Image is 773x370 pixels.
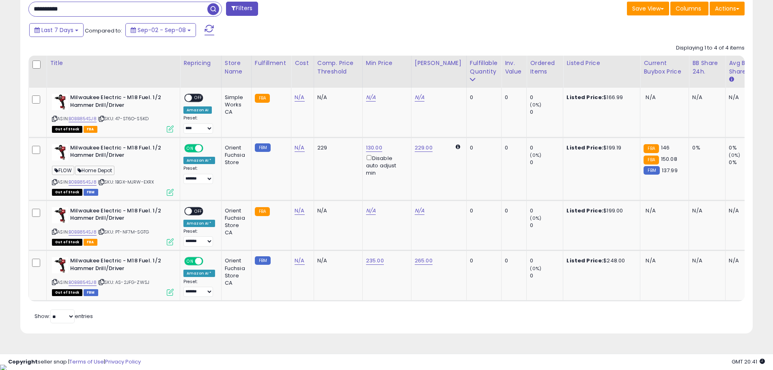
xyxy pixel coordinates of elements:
[41,26,73,34] span: Last 7 Days
[530,108,563,116] div: 0
[470,59,498,76] div: Fulfillable Quantity
[530,272,563,279] div: 0
[661,155,677,163] span: 150.08
[52,257,68,273] img: 31U++-wXbgL._SL40_.jpg
[98,279,149,286] span: | SKU: AS-2JFG-ZWSJ
[98,229,149,235] span: | SKU: PT-NF7M-SGTG
[470,144,495,151] div: 0
[530,257,563,264] div: 0
[415,257,433,265] a: 265.00
[84,289,98,296] span: FBM
[415,207,424,215] a: N/A
[98,179,154,185] span: | SKU: 1BGX-MJRW-EXRX
[530,152,541,158] small: (0%)
[530,222,563,229] div: 0
[52,94,68,110] img: 31U++-wXbgL._SL40_.jpg
[366,257,384,265] a: 235.00
[729,152,740,158] small: (0%)
[729,76,734,83] small: Avg BB Share.
[202,145,215,151] span: OFF
[255,143,271,152] small: FBM
[670,2,708,15] button: Columns
[52,126,82,133] span: All listings that are currently out of stock and unavailable for purchase on Amazon
[692,207,719,214] div: N/A
[317,94,356,101] div: N/A
[295,257,304,265] a: N/A
[644,59,685,76] div: Current Buybox Price
[644,156,659,164] small: FBA
[692,59,722,76] div: BB Share 24h.
[52,257,174,295] div: ASIN:
[566,257,603,264] b: Listed Price:
[52,144,68,160] img: 31U++-wXbgL._SL40_.jpg
[505,144,520,151] div: 0
[183,157,215,164] div: Amazon AI *
[52,94,174,132] div: ASIN:
[183,220,215,227] div: Amazon AI *
[729,59,758,76] div: Avg BB Share
[50,59,177,67] div: Title
[255,94,270,103] small: FBA
[295,144,304,152] a: N/A
[415,59,463,67] div: [PERSON_NAME]
[646,93,655,101] span: N/A
[295,59,310,67] div: Cost
[692,94,719,101] div: N/A
[692,144,719,151] div: 0%
[566,144,634,151] div: $199.19
[255,256,271,265] small: FBM
[317,207,356,214] div: N/A
[85,27,122,35] span: Compared to:
[183,166,215,184] div: Preset:
[69,179,97,186] a: B0BB854SJ8
[125,23,196,37] button: Sep-02 - Sep-08
[317,257,356,264] div: N/A
[366,154,405,177] div: Disable auto adjust min
[69,229,97,236] a: B0BB854SJ8
[52,166,74,175] span: FLOW
[138,26,186,34] span: Sep-02 - Sep-08
[185,258,195,265] span: ON
[183,229,215,247] div: Preset:
[52,144,174,195] div: ASIN:
[566,207,634,214] div: $199.00
[183,106,212,114] div: Amazon AI
[317,59,359,76] div: Comp. Price Threshold
[470,257,495,264] div: 0
[646,257,655,264] span: N/A
[98,115,149,122] span: | SKU: 47-ST6O-S5KD
[69,358,104,366] a: Terms of Use
[366,59,408,67] div: Min Price
[644,166,659,175] small: FBM
[566,93,603,101] b: Listed Price:
[530,215,541,221] small: (0%)
[52,289,82,296] span: All listings that are currently out of stock and unavailable for purchase on Amazon
[729,94,756,101] div: N/A
[692,257,719,264] div: N/A
[729,257,756,264] div: N/A
[710,2,745,15] button: Actions
[295,93,304,102] a: N/A
[530,207,563,214] div: 0
[192,95,205,102] span: OFF
[183,270,215,277] div: Amazon AI *
[225,59,248,76] div: Store Name
[566,94,634,101] div: $166.99
[530,59,560,76] div: Ordered Items
[69,279,97,286] a: B0BB854SJ8
[470,94,495,101] div: 0
[505,207,520,214] div: 0
[69,115,97,122] a: B0BB854SJ8
[676,44,745,52] div: Displaying 1 to 4 of 4 items
[415,144,433,152] a: 229.00
[505,59,523,76] div: Inv. value
[646,207,655,214] span: N/A
[8,358,141,366] div: seller snap | |
[366,144,382,152] a: 130.00
[661,144,670,151] span: 146
[366,207,376,215] a: N/A
[295,207,304,215] a: N/A
[530,159,563,166] div: 0
[729,144,762,151] div: 0%
[415,93,424,102] a: N/A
